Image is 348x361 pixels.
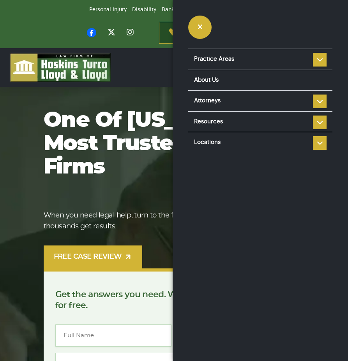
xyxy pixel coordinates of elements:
[132,7,156,12] a: Disability
[10,53,111,82] img: logo
[89,7,127,12] a: Personal Injury
[188,70,332,91] a: About Us
[44,245,142,268] a: FREE CASE REVIEW
[124,253,132,261] img: arrow-up-right-light.svg
[55,289,293,311] p: Get the answers you need. We’ll review your case [DATE], for free.
[55,324,172,347] input: Full Name
[188,112,332,132] a: Resources
[188,49,332,70] a: Practice Areas
[44,210,289,232] p: When you need legal help, turn to the firm that’s helped tens of thousands get results.
[162,7,191,12] a: Bankruptcy
[188,91,332,111] a: Attorneys
[44,109,289,179] h1: One of [US_STATE]’s most trusted law firms
[188,132,332,153] a: Locations
[159,22,261,44] a: Contact us [DATE][PHONE_NUMBER]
